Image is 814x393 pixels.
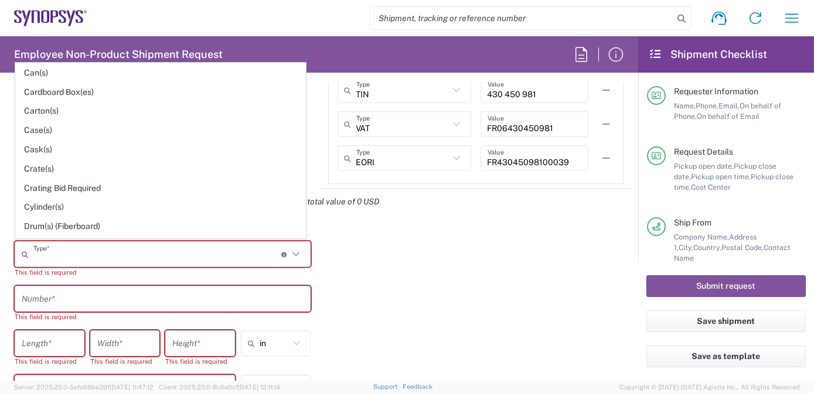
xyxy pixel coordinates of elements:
h2: Employee Non-Product Shipment Request [14,47,223,61]
span: On behalf of Email [697,112,759,121]
span: Pickup open date, [674,162,734,170]
span: [DATE] 11:47:12 [110,384,154,391]
span: Drum(s) (Metal) [16,237,305,255]
a: Support [373,383,403,390]
span: Ship From [674,218,711,227]
span: Crating Bid Required [16,179,305,197]
span: Case(s) [16,121,305,139]
button: Submit request [646,275,806,297]
button: Save as template [646,346,806,367]
span: Cardboard Box(es) [16,83,305,101]
div: This field is required [15,267,311,278]
span: Cylinder(s) [16,198,305,216]
span: Copyright © [DATE]-[DATE] Agistix Inc., All Rights Reserved [619,382,800,392]
span: Request Details [674,147,733,156]
span: Email, [718,101,740,110]
span: Cost Center [691,183,731,192]
span: Drum(s) (Fiberboard) [16,217,305,235]
span: Country, [693,243,721,252]
a: Feedback [403,383,432,390]
span: Carton(s) [16,102,305,120]
div: This field is required [15,356,84,367]
span: Name, [674,101,696,110]
div: This field is required [90,356,160,367]
span: Company Name, [674,233,729,241]
span: City, [679,243,693,252]
span: Server: 2025.20.0-5efa686e39f [14,384,154,391]
h2: Shipment Checklist [649,47,767,61]
span: Crate(s) [16,160,305,178]
span: Client: 2025.20.0-8c6e0cf [159,384,280,391]
span: [DATE] 12:11:14 [238,384,280,391]
div: This field is required [15,312,311,322]
span: Requester Information [674,87,758,96]
input: Shipment, tracking or reference number [370,7,673,29]
span: Pickup open time, [691,172,751,181]
em: Total shipment is made up of 1 package(s) containing 0 piece(s) weighing 0 and a total value of 0... [6,197,388,206]
div: This field is required [165,356,235,367]
span: Phone, [696,101,718,110]
button: Save shipment [646,310,806,332]
span: Cask(s) [16,141,305,159]
span: Postal Code, [721,243,764,252]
